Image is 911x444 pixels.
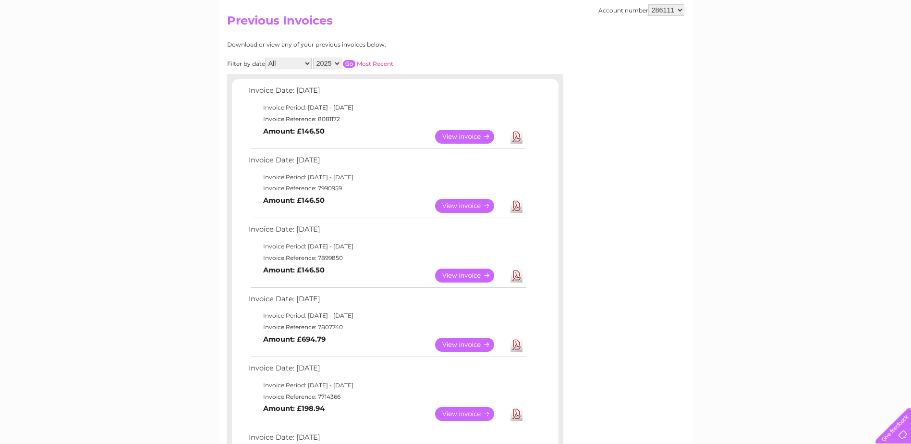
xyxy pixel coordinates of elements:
a: Contact [847,41,871,48]
td: Invoice Reference: 7807740 [246,321,527,333]
td: Invoice Reference: 8081172 [246,113,527,125]
a: View [435,199,506,213]
td: Invoice Reference: 7990959 [246,183,527,194]
a: Energy [766,41,787,48]
td: Invoice Period: [DATE] - [DATE] [246,241,527,252]
a: View [435,130,506,144]
a: Download [510,338,522,352]
a: Download [510,407,522,421]
td: Invoice Period: [DATE] - [DATE] [246,102,527,113]
a: Telecoms [793,41,822,48]
td: Invoice Date: [DATE] [246,84,527,102]
td: Invoice Period: [DATE] - [DATE] [246,380,527,391]
div: Account number [598,4,684,16]
a: View [435,338,506,352]
a: Download [510,269,522,283]
b: Amount: £198.94 [263,404,325,413]
div: Clear Business is a trading name of Verastar Limited (registered in [GEOGRAPHIC_DATA] No. 3667643... [229,5,683,47]
a: View [435,269,506,283]
td: Invoice Period: [DATE] - [DATE] [246,310,527,321]
div: Filter by date [227,58,479,69]
td: Invoice Period: [DATE] - [DATE] [246,172,527,183]
b: Amount: £146.50 [263,196,325,205]
a: Most Recent [357,60,393,67]
img: logo.png [32,25,81,54]
td: Invoice Date: [DATE] [246,362,527,380]
b: Amount: £146.50 [263,266,325,274]
b: Amount: £146.50 [263,127,325,136]
a: 0333 014 3131 [730,5,796,17]
a: Download [510,130,522,144]
td: Invoice Date: [DATE] [246,293,527,310]
h2: Previous Invoices [227,14,684,32]
a: Blog [827,41,841,48]
a: Water [742,41,760,48]
b: Amount: £694.79 [263,335,326,344]
td: Invoice Reference: 7714366 [246,391,527,403]
td: Invoice Reference: 7899850 [246,252,527,264]
a: View [435,407,506,421]
td: Invoice Date: [DATE] [246,154,527,172]
a: Log out [879,41,902,48]
td: Invoice Date: [DATE] [246,223,527,241]
div: Download or view any of your previous invoices below. [227,41,479,48]
a: Download [510,199,522,213]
